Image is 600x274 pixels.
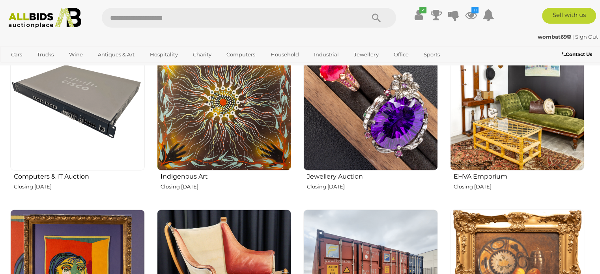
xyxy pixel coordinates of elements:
button: Search [357,8,396,28]
strong: wombat69 [538,34,571,40]
a: Jewellery [349,48,383,61]
a: 11 [465,8,477,22]
a: Computers [221,48,260,61]
a: Cars [6,48,27,61]
a: EHVA Emporium Closing [DATE] [450,36,585,203]
a: Trucks [32,48,59,61]
b: Contact Us [562,51,592,57]
h2: Computers & IT Auction [14,171,145,180]
span: | [572,34,574,40]
p: Closing [DATE] [307,182,438,191]
a: wombat69 [538,34,572,40]
p: Closing [DATE] [454,182,585,191]
p: Closing [DATE] [161,182,292,191]
h2: EHVA Emporium [454,171,585,180]
a: Contact Us [562,50,594,59]
p: Closing [DATE] [14,182,145,191]
a: Computers & IT Auction Closing [DATE] [10,36,145,203]
a: Indigenous Art Closing [DATE] [157,36,292,203]
a: Household [265,48,304,61]
i: ✔ [419,7,426,13]
a: Office [389,48,414,61]
img: Indigenous Art [157,36,292,171]
a: Wine [64,48,88,61]
a: [GEOGRAPHIC_DATA] [6,61,72,74]
h2: Jewellery Auction [307,171,438,180]
img: Computers & IT Auction [10,36,145,171]
h2: Indigenous Art [161,171,292,180]
a: Sign Out [575,34,598,40]
a: Sell with us [542,8,596,24]
i: 11 [471,7,479,13]
a: Charity [188,48,217,61]
a: Industrial [309,48,344,61]
img: Allbids.com.au [4,8,86,28]
img: EHVA Emporium [450,36,585,171]
a: Sports [419,48,445,61]
img: Jewellery Auction [303,36,438,171]
a: Hospitality [145,48,183,61]
a: Jewellery Auction Closing [DATE] [303,36,438,203]
a: Antiques & Art [93,48,140,61]
a: ✔ [413,8,424,22]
